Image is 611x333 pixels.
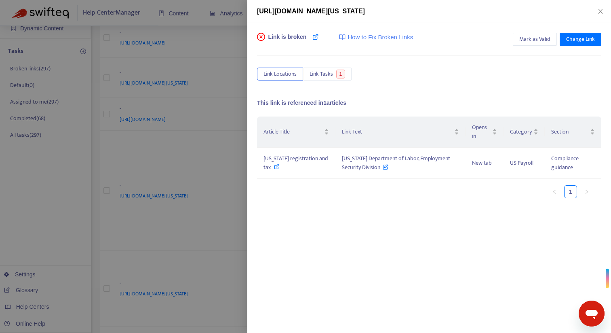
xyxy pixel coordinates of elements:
[257,117,335,148] th: Article Title
[579,301,605,327] iframe: Button to launch messaging window, conversation in progress
[472,123,491,141] span: Opens in
[336,70,346,78] span: 1
[552,189,557,194] span: left
[548,185,561,198] li: Previous Page
[303,68,352,81] button: Link Tasks1
[339,33,413,42] a: How to Fix Broken Links
[580,185,593,198] li: Next Page
[342,127,453,136] span: Link Text
[257,68,303,81] button: Link Locations
[548,185,561,198] button: left
[263,127,322,136] span: Article Title
[268,33,307,49] span: Link is broken
[257,100,346,106] span: This link is referenced in 1 articles
[519,35,550,44] span: Mark as Valid
[466,117,504,148] th: Opens in
[595,8,606,15] button: Close
[545,117,601,148] th: Section
[551,127,588,136] span: Section
[510,127,532,136] span: Category
[513,33,557,46] button: Mark as Valid
[504,117,545,148] th: Category
[472,158,492,168] span: New tab
[564,185,577,198] li: 1
[263,70,297,78] span: Link Locations
[342,154,450,172] span: [US_STATE] Department of Labor, Employment Security Division
[510,158,533,168] span: US Payroll
[263,154,328,172] span: [US_STATE] registration and tax
[580,185,593,198] button: right
[335,117,466,148] th: Link Text
[339,34,346,40] img: image-link
[560,33,601,46] button: Change Link
[348,33,413,42] span: How to Fix Broken Links
[584,189,589,194] span: right
[257,33,265,41] span: close-circle
[565,186,577,198] a: 1
[257,8,365,15] span: [URL][DOMAIN_NAME][US_STATE]
[597,8,604,15] span: close
[310,70,333,78] span: Link Tasks
[551,154,579,172] span: Compliance guidance
[566,35,595,44] span: Change Link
